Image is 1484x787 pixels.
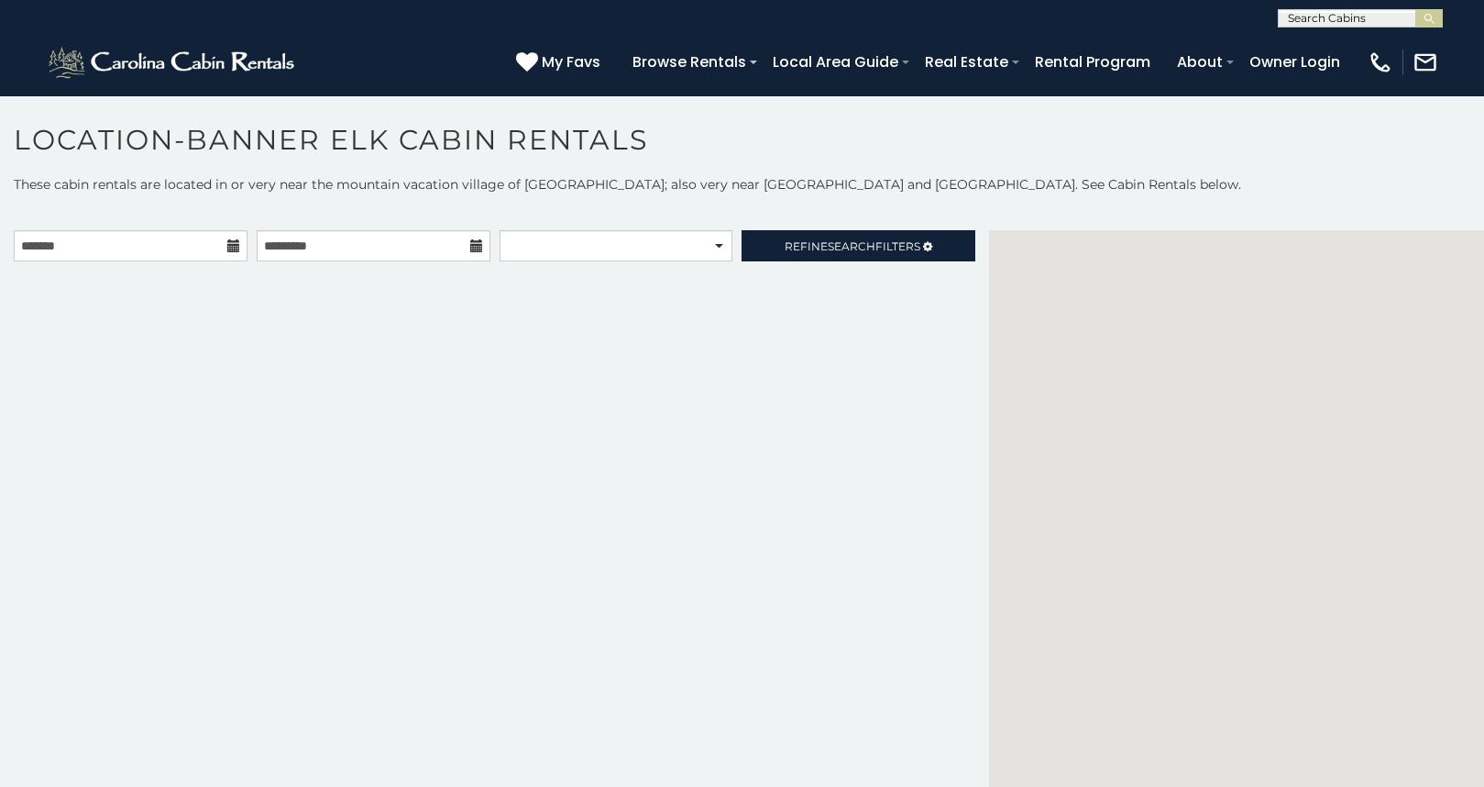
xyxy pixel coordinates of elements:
[516,50,605,74] a: My Favs
[742,230,975,261] a: RefineSearchFilters
[1368,50,1393,75] img: phone-regular-white.png
[1168,46,1232,78] a: About
[1240,46,1349,78] a: Owner Login
[46,44,300,81] img: White-1-2.png
[785,239,920,253] span: Refine Filters
[623,46,755,78] a: Browse Rentals
[764,46,907,78] a: Local Area Guide
[542,50,600,73] span: My Favs
[916,46,1017,78] a: Real Estate
[1026,46,1160,78] a: Rental Program
[1413,50,1438,75] img: mail-regular-white.png
[828,239,875,253] span: Search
